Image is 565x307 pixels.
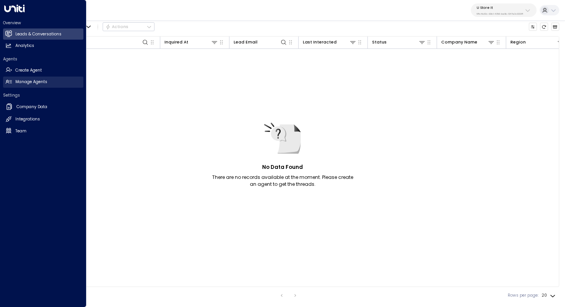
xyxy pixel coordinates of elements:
[3,101,83,113] a: Company Data
[510,38,564,46] div: Region
[3,114,83,125] a: Integrations
[3,65,83,76] a: Create Agent
[510,39,526,46] div: Region
[165,39,188,46] div: Inquired At
[471,3,537,17] button: U Store It58c4b32c-92b1-4356-be9b-1247e2c02228
[542,291,557,300] div: 20
[477,12,523,15] p: 58c4b32c-92b1-4356-be9b-1247e2c02228
[15,128,27,134] h2: Team
[372,39,387,46] div: Status
[3,77,83,88] a: Manage Agents
[105,24,129,30] div: Actions
[441,38,495,46] div: Company Name
[303,39,337,46] div: Last Interacted
[508,292,538,299] label: Rows per page:
[165,38,218,46] div: Inquired At
[234,39,258,46] div: Lead Email
[3,20,83,26] h2: Overview
[441,39,477,46] div: Company Name
[3,40,83,52] a: Analytics
[3,56,83,62] h2: Agents
[17,104,47,110] h2: Company Data
[277,291,300,300] nav: pagination navigation
[477,5,523,10] p: U Store It
[15,67,42,73] h2: Create Agent
[234,38,287,46] div: Lead Email
[15,31,61,37] h2: Leads & Conversations
[540,23,548,31] span: Refresh
[3,28,83,40] a: Leads & Conversations
[551,23,560,31] button: Archived Leads
[103,22,155,32] button: Actions
[529,23,537,31] button: Customize
[262,164,303,171] h5: No Data Found
[15,116,40,122] h2: Integrations
[3,92,83,98] h2: Settings
[211,174,355,188] p: There are no records available at the moment. Please create an agent to get the threads.
[15,79,47,85] h2: Manage Agents
[303,38,357,46] div: Last Interacted
[51,38,149,46] div: Lead Name
[372,38,426,46] div: Status
[15,43,34,49] h2: Analytics
[103,22,155,32] div: Button group with a nested menu
[3,125,83,137] a: Team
